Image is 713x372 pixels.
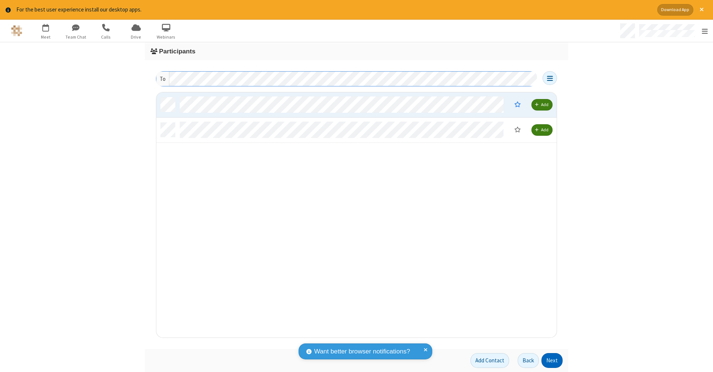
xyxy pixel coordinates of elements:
img: QA Selenium DO NOT DELETE OR CHANGE [11,25,22,36]
span: Drive [122,34,150,40]
button: Next [541,353,563,368]
button: Download App [657,4,693,16]
span: Webinars [152,34,180,40]
div: To [156,72,169,86]
h3: Participants [150,48,563,55]
span: Want better browser notifications? [314,347,410,356]
span: Team Chat [62,34,90,40]
button: Moderator [509,124,526,136]
button: Close alert [696,4,707,16]
button: Open menu [543,71,557,85]
button: Back [518,353,539,368]
span: Add Contact [475,357,504,364]
span: Calls [92,34,120,40]
span: Add [541,102,548,108]
button: Moderator [509,98,526,111]
div: grid [156,92,557,339]
span: Meet [32,34,60,40]
div: For the best user experience install our desktop apps. [16,6,652,14]
span: Add [541,127,548,133]
button: Add Contact [471,353,509,368]
button: Add [531,99,553,111]
button: Add [531,124,553,136]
